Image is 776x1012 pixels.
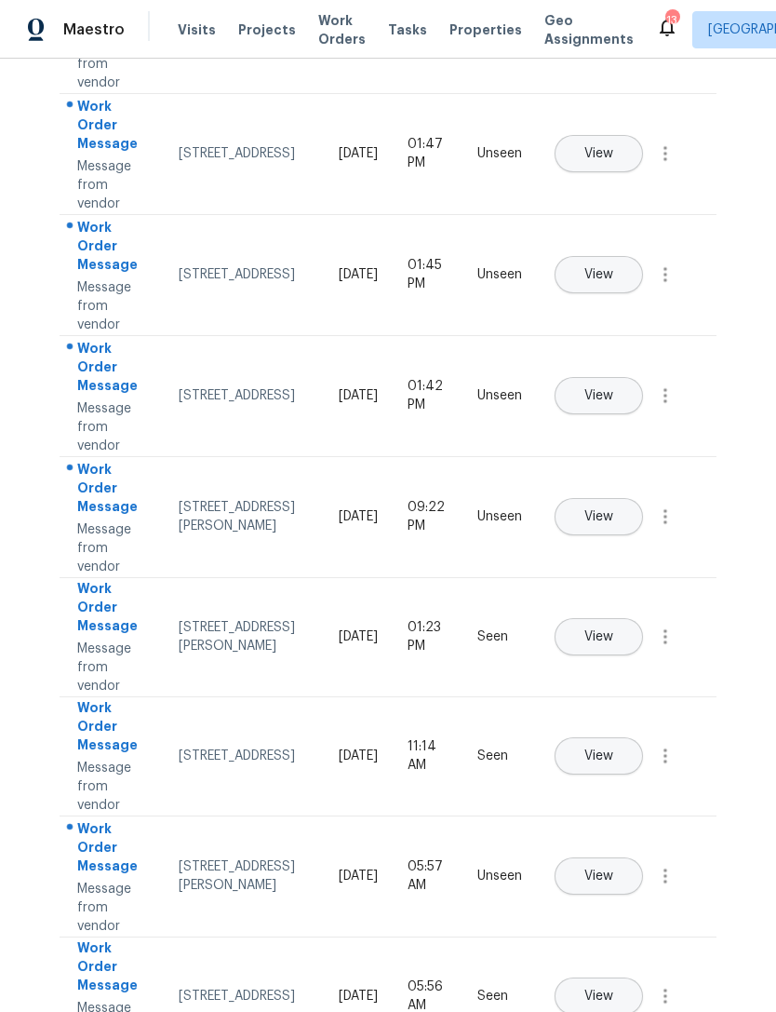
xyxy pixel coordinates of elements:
div: Work Order Message [77,97,149,157]
button: View [555,256,643,293]
div: Message from vendor [77,759,149,815]
div: [STREET_ADDRESS][PERSON_NAME] [179,498,309,535]
div: 01:23 PM [408,618,448,655]
div: Message from vendor [77,157,149,213]
div: 01:45 PM [408,256,448,293]
span: View [584,268,613,282]
button: View [555,135,643,172]
span: View [584,870,613,884]
div: Message from vendor [77,399,149,455]
div: Work Order Message [77,218,149,278]
div: Seen [477,627,522,646]
div: Unseen [477,144,522,163]
button: View [555,618,643,655]
div: [STREET_ADDRESS] [179,747,309,765]
div: Work Order Message [77,460,149,520]
div: [STREET_ADDRESS] [179,265,309,284]
div: Unseen [477,265,522,284]
span: Maestro [63,20,125,39]
div: 01:47 PM [408,135,448,172]
div: [DATE] [339,507,378,526]
span: Work Orders [318,11,366,48]
button: View [555,498,643,535]
div: Message from vendor [77,880,149,936]
span: View [584,630,613,644]
div: Message from vendor [77,278,149,334]
div: [DATE] [339,987,378,1005]
div: 01:42 PM [408,377,448,414]
div: [STREET_ADDRESS][PERSON_NAME] [179,857,309,895]
div: Work Order Message [77,698,149,759]
div: [STREET_ADDRESS] [179,144,309,163]
div: Work Order Message [77,819,149,880]
div: Message from vendor [77,36,149,92]
div: 05:57 AM [408,857,448,895]
div: Unseen [477,867,522,885]
span: Properties [449,20,522,39]
button: View [555,377,643,414]
button: View [555,737,643,775]
span: Visits [178,20,216,39]
div: [DATE] [339,386,378,405]
span: View [584,389,613,403]
div: [DATE] [339,867,378,885]
div: [DATE] [339,265,378,284]
div: [STREET_ADDRESS][PERSON_NAME] [179,618,309,655]
span: View [584,990,613,1004]
div: Seen [477,747,522,765]
div: Unseen [477,507,522,526]
span: View [584,510,613,524]
div: Work Order Message [77,579,149,640]
button: View [555,857,643,895]
div: Work Order Message [77,339,149,399]
div: Message from vendor [77,640,149,695]
div: Seen [477,987,522,1005]
div: Work Order Message [77,938,149,999]
div: [DATE] [339,747,378,765]
div: [STREET_ADDRESS] [179,386,309,405]
div: [DATE] [339,144,378,163]
span: View [584,749,613,763]
span: Projects [238,20,296,39]
div: Unseen [477,386,522,405]
span: Geo Assignments [544,11,634,48]
span: View [584,147,613,161]
span: Tasks [388,23,427,36]
div: [DATE] [339,627,378,646]
div: [STREET_ADDRESS] [179,987,309,1005]
div: 09:22 PM [408,498,448,535]
div: 11:14 AM [408,737,448,775]
div: 13 [665,11,678,30]
div: Message from vendor [77,520,149,576]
